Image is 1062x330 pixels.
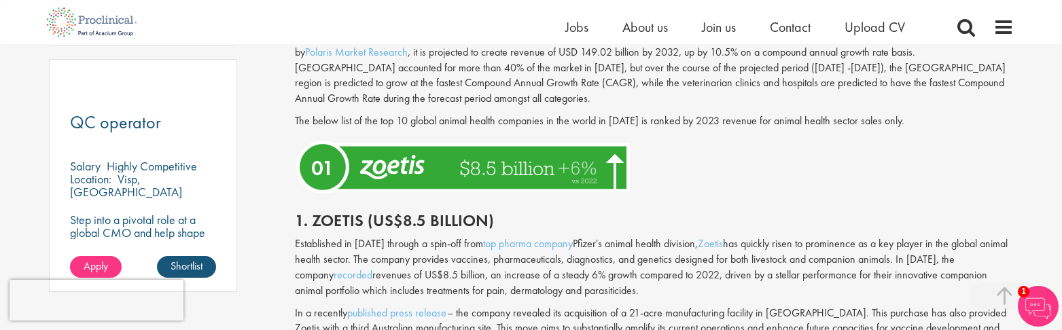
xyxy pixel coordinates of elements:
p: Highly Competitive [107,158,197,174]
a: Polaris Market Research [305,45,408,59]
img: Chatbot [1018,286,1059,327]
a: published press release [347,306,447,320]
span: Apply [84,259,108,273]
span: QC operator [70,111,161,134]
span: Salary [70,158,101,174]
a: recorded [334,268,372,282]
p: Established in [DATE] through a spin-off from Pfizer's animal health division, has quickly risen ... [295,236,1014,298]
h2: 1. Zoetis (US$8.5 billion) [295,212,1014,230]
span: 1 [1018,286,1029,297]
iframe: reCAPTCHA [10,280,183,320]
a: About us [622,18,668,36]
a: Shortlist [157,256,216,278]
a: Join us [702,18,736,36]
span: Location: [70,171,111,187]
a: QC operator [70,114,217,131]
a: Zoetis [698,236,723,251]
p: In [DATE], the size and share of the worldwide animal health market was projected to be worth an ... [295,29,1014,107]
p: The below list of the top 10 global animal health companies in the world in [DATE] is ranked by 2... [295,113,1014,129]
a: Contact [770,18,811,36]
p: Step into a pivotal role at a global CMO and help shape the future of healthcare manufacturing. [70,213,217,265]
a: top pharma company [483,236,573,251]
a: Jobs [565,18,588,36]
a: Upload CV [845,18,905,36]
p: Visp, [GEOGRAPHIC_DATA] [70,171,182,200]
a: Apply [70,256,122,278]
